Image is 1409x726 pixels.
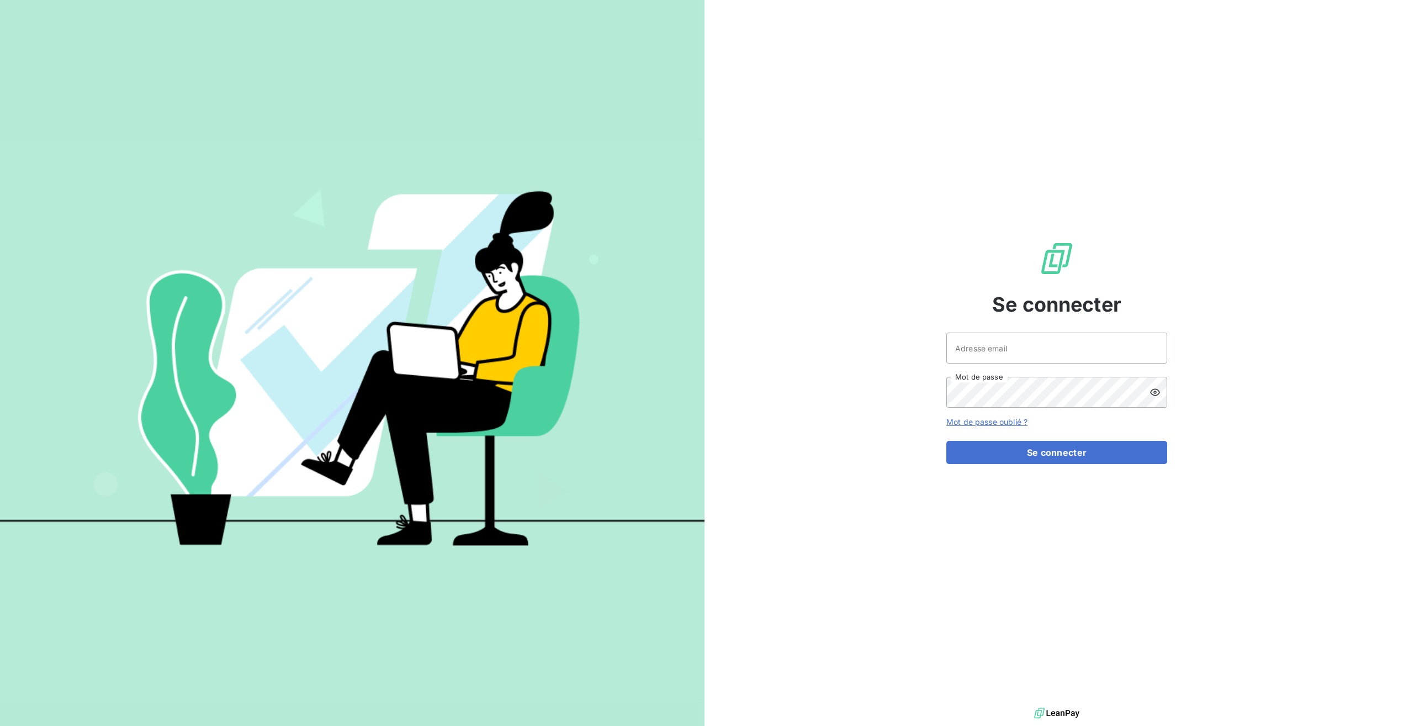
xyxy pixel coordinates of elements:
[946,441,1167,464] button: Se connecter
[946,417,1027,427] a: Mot de passe oublié ?
[1039,241,1074,276] img: Logo LeanPay
[946,333,1167,364] input: placeholder
[992,290,1121,319] span: Se connecter
[1034,705,1079,722] img: logo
